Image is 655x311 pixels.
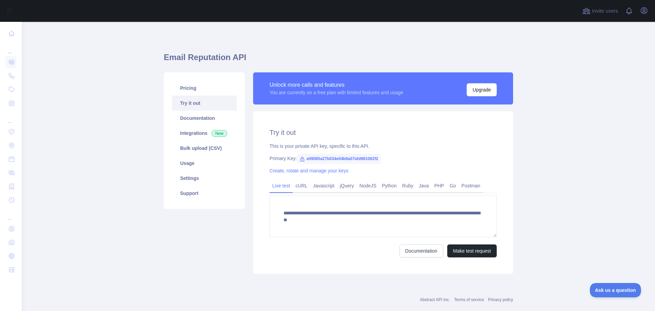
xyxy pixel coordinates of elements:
[379,180,399,191] a: Python
[172,186,237,201] a: Support
[5,41,16,55] div: ...
[212,130,227,137] span: New
[172,171,237,186] a: Settings
[164,52,513,68] h1: Email Reputation API
[5,111,16,124] div: ...
[270,128,497,137] h2: Try it out
[293,180,310,191] a: cURL
[5,208,16,221] div: ...
[399,244,443,257] a: Documentation
[270,168,348,173] a: Create, rotate and manage your keys
[447,244,497,257] button: Make test request
[459,180,483,191] a: Postman
[270,89,403,96] div: You are currently on a free plan with limited features and usage
[581,5,620,16] button: Invite users
[172,81,237,96] a: Pricing
[172,156,237,171] a: Usage
[270,155,497,162] div: Primary Key:
[356,180,379,191] a: NodeJS
[467,83,497,96] button: Upgrade
[172,126,237,141] a: Integrations New
[172,96,237,111] a: Try it out
[416,180,432,191] a: Java
[270,143,497,150] div: This is your private API key, specific to this API.
[592,7,618,15] span: Invite users
[337,180,356,191] a: jQuery
[172,111,237,126] a: Documentation
[454,297,484,302] a: Terms of service
[270,180,293,191] a: Live test
[432,180,447,191] a: PHP
[270,81,403,89] div: Unlock more calls and features
[447,180,459,191] a: Go
[310,180,337,191] a: Javascript
[399,180,416,191] a: Ruby
[172,141,237,156] a: Bulk upload (CSV)
[420,297,450,302] a: Abstract API Inc.
[488,297,513,302] a: Privacy policy
[590,283,641,297] iframe: Toggle Customer Support
[297,154,381,164] span: e09085a27b034e04b6a07afd981062f2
